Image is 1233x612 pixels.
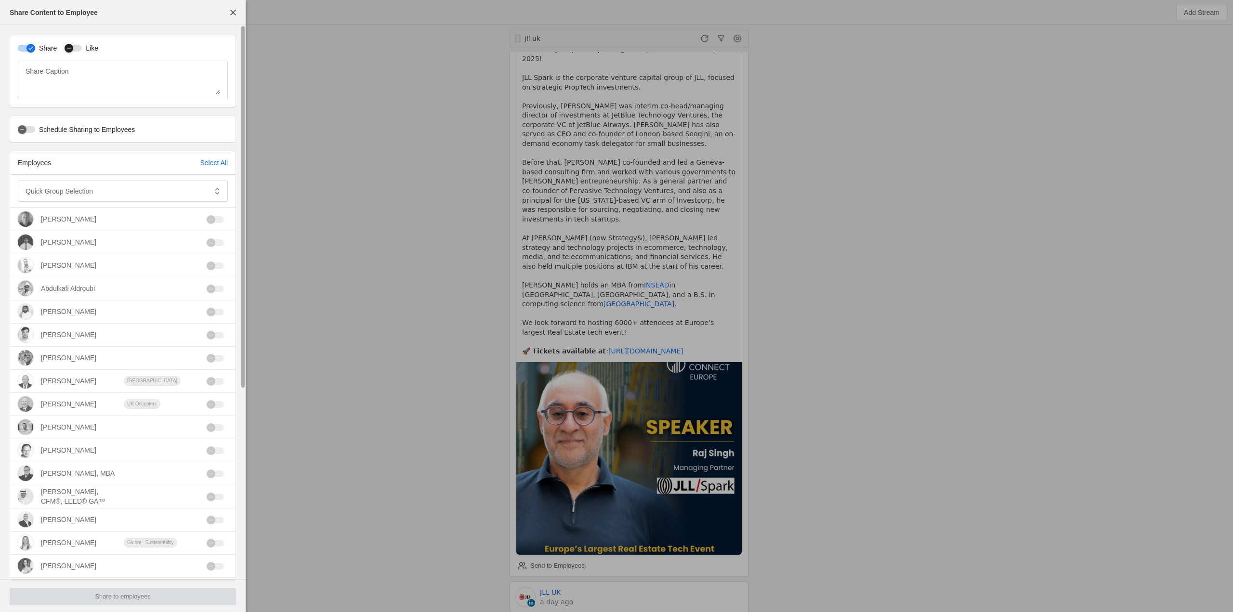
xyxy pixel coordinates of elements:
div: [PERSON_NAME] [41,376,96,386]
img: cache [18,466,33,481]
div: [PERSON_NAME] [41,538,96,547]
div: Select All [200,158,228,168]
img: cache [18,281,33,296]
img: cache [18,512,33,527]
div: [PERSON_NAME] [41,422,96,432]
img: cache [18,350,33,365]
div: UK Occupiers [124,399,160,409]
div: [PERSON_NAME] [41,445,96,455]
div: [PERSON_NAME] [41,260,96,270]
div: [PERSON_NAME] [41,561,96,571]
img: cache [18,396,33,412]
img: cache [18,443,33,458]
img: cache [18,535,33,550]
img: cache [18,419,33,435]
div: [PERSON_NAME] [41,399,96,409]
mat-label: Quick Group Selection [26,185,93,197]
div: Abdulkafi Aldroubi [41,284,95,293]
img: cache [18,258,33,273]
div: [PERSON_NAME] [41,214,96,224]
label: Schedule Sharing to Employees [35,125,135,134]
img: cache [18,489,33,504]
div: [PERSON_NAME] [41,330,96,339]
div: [PERSON_NAME] [41,237,96,247]
img: cache [18,373,33,389]
div: [PERSON_NAME], CFM®, LEED® GA™ [41,487,116,506]
label: Share [35,43,57,53]
span: Employees [18,159,51,167]
img: cache [18,304,33,319]
div: [GEOGRAPHIC_DATA] [124,376,181,386]
div: [PERSON_NAME] [41,515,96,524]
img: cache [18,211,33,227]
img: cache [18,327,33,342]
div: Global - Sustainability [124,538,177,547]
mat-label: Share Caption [26,65,69,77]
div: [PERSON_NAME] [41,353,96,363]
img: cache [18,558,33,573]
div: Share Content to Employee [10,8,98,17]
img: cache [18,234,33,250]
label: Like [82,43,98,53]
div: [PERSON_NAME], MBA [41,469,115,478]
div: [PERSON_NAME] [41,307,96,316]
